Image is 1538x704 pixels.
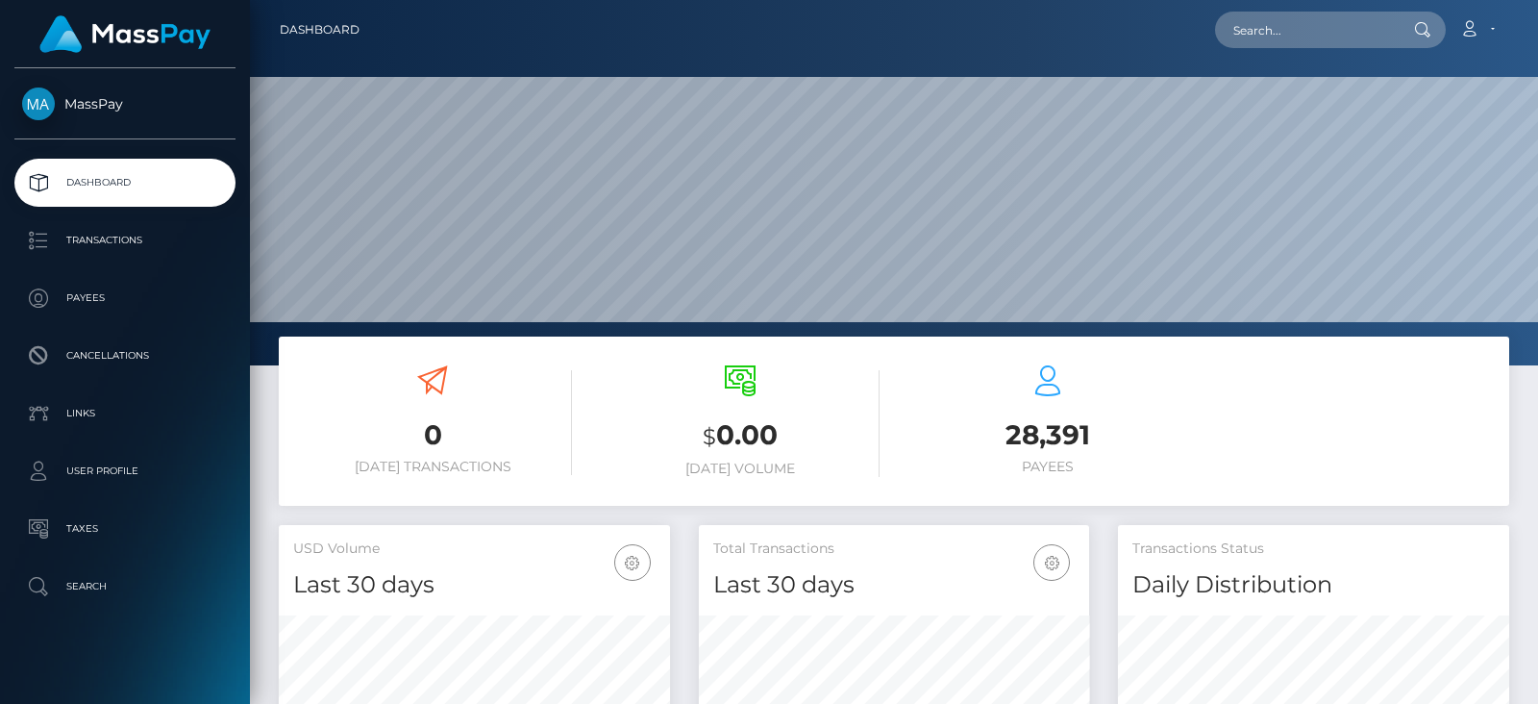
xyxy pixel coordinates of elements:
[22,457,228,486] p: User Profile
[1132,540,1495,559] h5: Transactions Status
[22,88,55,120] img: MassPay
[14,505,236,553] a: Taxes
[14,159,236,207] a: Dashboard
[39,15,211,53] img: MassPay Logo
[14,390,236,438] a: Links
[14,447,236,495] a: User Profile
[713,540,1076,559] h5: Total Transactions
[22,226,228,255] p: Transactions
[293,416,572,454] h3: 0
[293,459,572,475] h6: [DATE] Transactions
[22,168,228,197] p: Dashboard
[908,416,1187,454] h3: 28,391
[703,423,716,450] small: $
[14,332,236,380] a: Cancellations
[14,563,236,611] a: Search
[22,341,228,370] p: Cancellations
[22,284,228,313] p: Payees
[14,216,236,264] a: Transactions
[908,459,1187,475] h6: Payees
[601,416,880,456] h3: 0.00
[293,568,656,602] h4: Last 30 days
[280,10,360,50] a: Dashboard
[22,572,228,601] p: Search
[22,399,228,428] p: Links
[293,540,656,559] h5: USD Volume
[713,568,1076,602] h4: Last 30 days
[14,274,236,322] a: Payees
[601,461,880,477] h6: [DATE] Volume
[14,95,236,113] span: MassPay
[1215,12,1396,48] input: Search...
[1132,568,1495,602] h4: Daily Distribution
[22,515,228,543] p: Taxes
